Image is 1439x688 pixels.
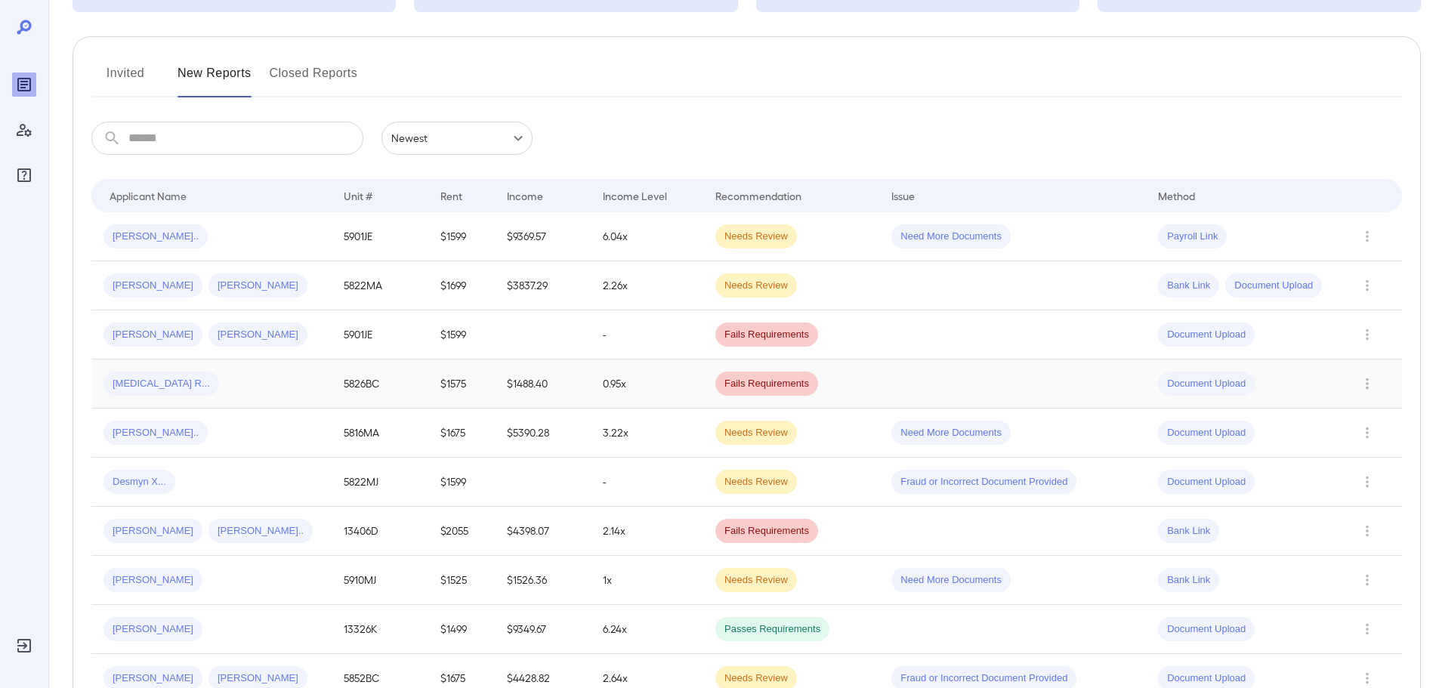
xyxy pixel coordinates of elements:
[332,212,428,261] td: 5901JE
[1158,426,1255,440] span: Document Upload
[103,671,202,686] span: [PERSON_NAME]
[428,212,495,261] td: $1599
[1158,524,1219,538] span: Bank Link
[715,426,797,440] span: Needs Review
[1158,622,1255,637] span: Document Upload
[1158,230,1227,244] span: Payroll Link
[1355,224,1379,248] button: Row Actions
[103,524,202,538] span: [PERSON_NAME]
[344,187,372,205] div: Unit #
[591,458,703,507] td: -
[270,61,358,97] button: Closed Reports
[178,61,252,97] button: New Reports
[12,118,36,142] div: Manage Users
[1158,475,1255,489] span: Document Upload
[891,426,1011,440] span: Need More Documents
[91,61,159,97] button: Invited
[591,605,703,654] td: 6.24x
[891,187,916,205] div: Issue
[1158,573,1219,588] span: Bank Link
[332,458,428,507] td: 5822MJ
[1158,671,1255,686] span: Document Upload
[715,524,818,538] span: Fails Requirements
[507,187,543,205] div: Income
[495,261,591,310] td: $3837.29
[208,328,307,342] span: [PERSON_NAME]
[103,426,208,440] span: [PERSON_NAME]..
[428,359,495,409] td: $1575
[495,212,591,261] td: $9369.57
[715,475,797,489] span: Needs Review
[208,279,307,293] span: [PERSON_NAME]
[603,187,667,205] div: Income Level
[591,359,703,409] td: 0.95x
[332,409,428,458] td: 5816MA
[591,212,703,261] td: 6.04x
[428,409,495,458] td: $1675
[715,671,797,686] span: Needs Review
[495,605,591,654] td: $9349.67
[891,230,1011,244] span: Need More Documents
[1225,279,1322,293] span: Document Upload
[715,622,829,637] span: Passes Requirements
[495,507,591,556] td: $4398.07
[12,163,36,187] div: FAQ
[715,230,797,244] span: Needs Review
[495,409,591,458] td: $5390.28
[332,310,428,359] td: 5901JE
[103,573,202,588] span: [PERSON_NAME]
[715,573,797,588] span: Needs Review
[1355,421,1379,445] button: Row Actions
[891,671,1076,686] span: Fraud or Incorrect Document Provided
[103,328,202,342] span: [PERSON_NAME]
[428,605,495,654] td: $1499
[891,573,1011,588] span: Need More Documents
[715,328,818,342] span: Fails Requirements
[332,556,428,605] td: 5910MJ
[110,187,187,205] div: Applicant Name
[1355,617,1379,641] button: Row Actions
[103,475,175,489] span: Desmyn X...
[591,507,703,556] td: 2.14x
[428,458,495,507] td: $1599
[891,475,1076,489] span: Fraud or Incorrect Document Provided
[1158,187,1195,205] div: Method
[12,73,36,97] div: Reports
[495,556,591,605] td: $1526.36
[332,507,428,556] td: 13406D
[103,279,202,293] span: [PERSON_NAME]
[715,187,801,205] div: Recommendation
[591,261,703,310] td: 2.26x
[1158,328,1255,342] span: Document Upload
[591,409,703,458] td: 3.22x
[1355,568,1379,592] button: Row Actions
[1355,519,1379,543] button: Row Actions
[381,122,533,155] div: Newest
[208,524,313,538] span: [PERSON_NAME]..
[1158,377,1255,391] span: Document Upload
[715,377,818,391] span: Fails Requirements
[440,187,465,205] div: Rent
[428,556,495,605] td: $1525
[332,261,428,310] td: 5822MA
[103,230,208,244] span: [PERSON_NAME]..
[332,359,428,409] td: 5826BC
[1355,322,1379,347] button: Row Actions
[428,310,495,359] td: $1599
[591,310,703,359] td: -
[1158,279,1219,293] span: Bank Link
[103,377,219,391] span: [MEDICAL_DATA] R...
[12,634,36,658] div: Log Out
[1355,372,1379,396] button: Row Actions
[1355,470,1379,494] button: Row Actions
[428,261,495,310] td: $1699
[428,507,495,556] td: $2055
[208,671,307,686] span: [PERSON_NAME]
[715,279,797,293] span: Needs Review
[1355,273,1379,298] button: Row Actions
[495,359,591,409] td: $1488.40
[332,605,428,654] td: 13326K
[103,622,202,637] span: [PERSON_NAME]
[591,556,703,605] td: 1x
